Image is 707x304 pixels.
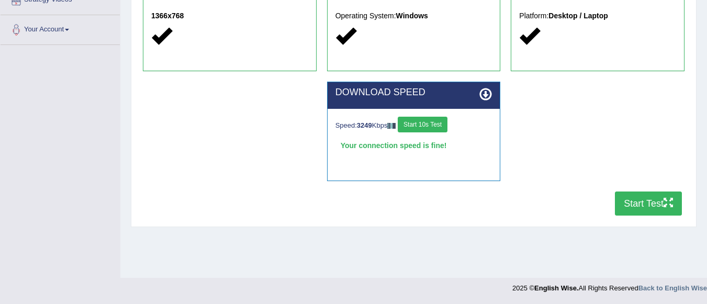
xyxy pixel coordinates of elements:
[357,121,372,129] strong: 3249
[519,12,676,20] h5: Platform:
[335,87,492,98] h2: DOWNLOAD SPEED
[387,123,396,129] img: ajax-loader-fb-connection.gif
[1,15,120,41] a: Your Account
[396,12,428,20] strong: Windows
[335,138,492,153] div: Your connection speed is fine!
[615,192,682,216] button: Start Test
[335,12,492,20] h5: Operating System:
[335,117,492,135] div: Speed: Kbps
[512,278,707,293] div: 2025 © All Rights Reserved
[151,12,184,20] strong: 1366x768
[638,284,707,292] a: Back to English Wise
[548,12,608,20] strong: Desktop / Laptop
[534,284,578,292] strong: English Wise.
[398,117,447,132] button: Start 10s Test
